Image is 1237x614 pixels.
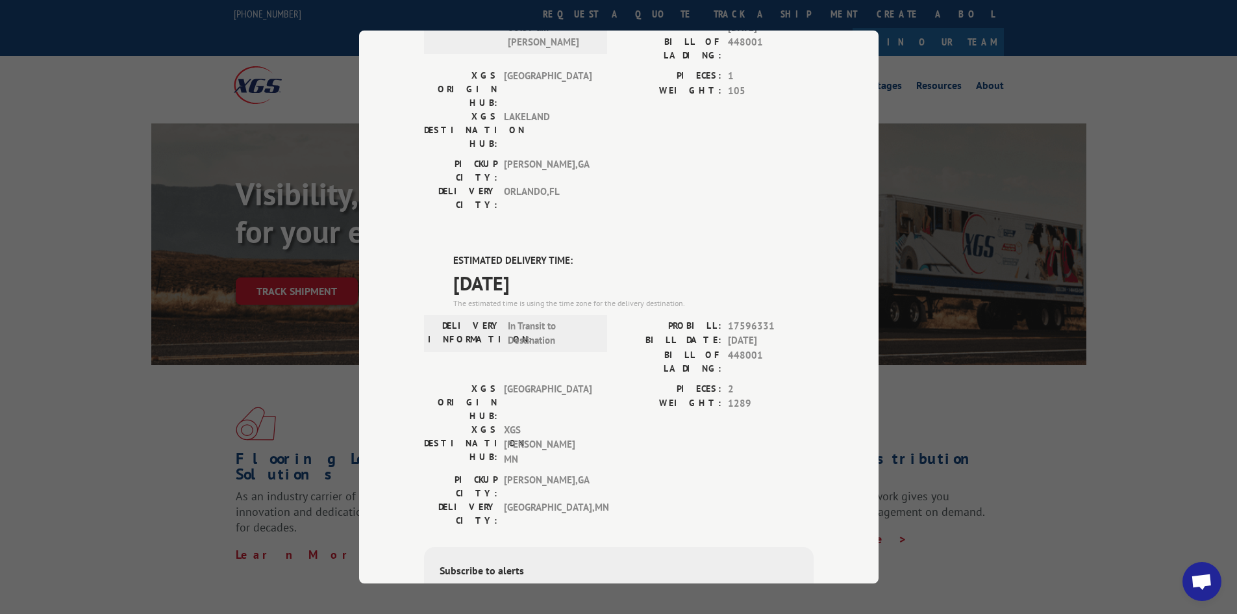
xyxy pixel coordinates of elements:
label: BILL OF LADING: [619,348,721,376]
span: 2 [728,382,814,397]
span: [DATE] [453,268,814,298]
span: XGS [PERSON_NAME] MN [504,423,592,467]
label: PIECES: [619,69,721,84]
label: XGS DESTINATION HUB: [424,423,497,467]
span: 448001 [728,35,814,62]
label: XGS DESTINATION HUB: [424,110,497,151]
a: Open chat [1182,562,1221,601]
div: Get texted with status updates for this shipment. Message and data rates may apply. Message frequ... [440,582,798,611]
label: PIECES: [619,382,721,397]
span: [PERSON_NAME] , GA [504,473,592,500]
span: 17596331 [728,319,814,334]
span: [GEOGRAPHIC_DATA] , MN [504,500,592,528]
span: [GEOGRAPHIC_DATA] [504,382,592,423]
label: DELIVERY CITY: [424,500,497,528]
label: BILL OF LADING: [619,35,721,62]
div: Subscribe to alerts [440,563,798,582]
label: PICKUP CITY: [424,473,497,500]
label: XGS ORIGIN HUB: [424,382,497,423]
span: [PERSON_NAME] , GA [504,157,592,185]
span: ORLANDO , FL [504,185,592,212]
label: ESTIMATED DELIVERY TIME: [453,253,814,268]
label: DELIVERY CITY: [424,185,497,212]
label: BILL DATE: [619,333,721,348]
span: [DATE] [728,333,814,348]
span: 105 [728,84,814,99]
span: LAKELAND [504,110,592,151]
span: 1289 [728,396,814,411]
label: PROBILL: [619,319,721,334]
span: In Transit to Destination [508,319,595,348]
label: DELIVERY INFORMATION: [428,319,501,348]
span: 1 [728,69,814,84]
span: [GEOGRAPHIC_DATA] [504,69,592,110]
span: 448001 [728,348,814,376]
label: WEIGHT: [619,396,721,411]
div: The estimated time is using the time zone for the delivery destination. [453,298,814,309]
label: WEIGHT: [619,84,721,99]
label: XGS ORIGIN HUB: [424,69,497,110]
label: PICKUP CITY: [424,157,497,185]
